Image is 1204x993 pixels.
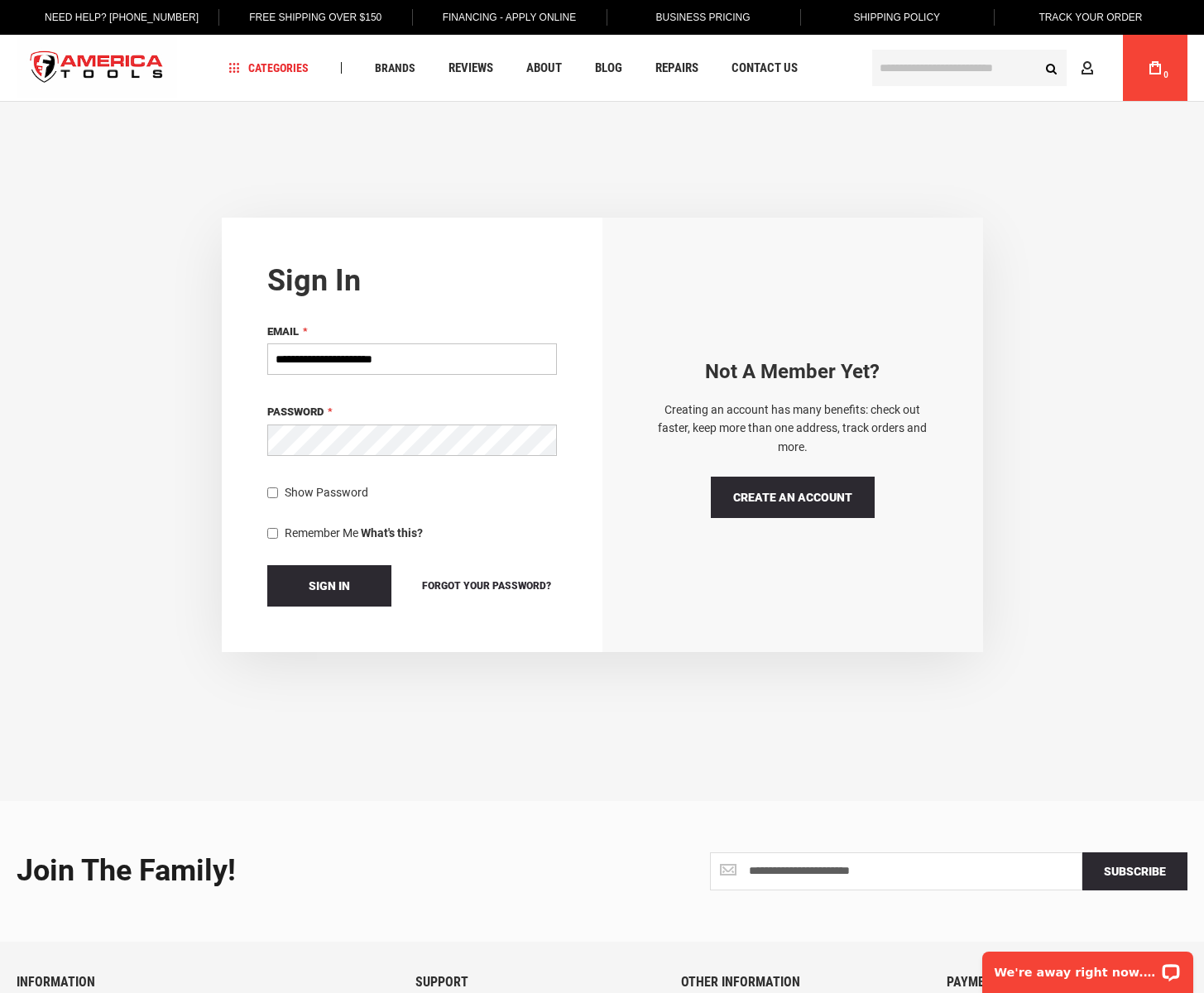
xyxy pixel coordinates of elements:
[705,360,880,383] strong: Not a Member yet?
[681,975,922,990] h6: OTHER INFORMATION
[733,491,852,504] span: Create an Account
[222,57,316,79] a: Categories
[1035,52,1067,84] button: Search
[17,37,177,99] img: America Tools
[361,526,423,540] strong: What's this?
[267,405,324,418] span: Password
[1163,70,1168,79] span: 0
[449,62,493,74] span: Reviews
[416,577,557,595] a: Forgot Your Password?
[853,12,940,23] span: Shipping Policy
[526,62,562,74] span: About
[309,579,350,592] span: Sign In
[971,941,1204,993] iframe: LiveChat chat widget
[441,57,501,79] a: Reviews
[367,57,423,79] a: Brands
[267,325,299,338] span: Email
[229,62,309,74] span: Categories
[415,975,656,990] h6: SUPPORT
[588,57,630,79] a: Blog
[519,57,569,79] a: About
[648,57,706,79] a: Repairs
[285,526,358,540] span: Remember Me
[732,62,798,74] span: Contact Us
[1139,35,1171,101] a: 0
[648,401,938,456] p: Creating an account has many benefits: check out faster, keep more than one address, track orders...
[267,565,391,607] button: Sign In
[375,62,415,74] span: Brands
[947,975,1187,990] h6: PAYMENT METHODS ACCEPTED
[17,975,391,990] h6: INFORMATION
[17,855,590,888] div: Join the Family!
[1082,852,1187,890] button: Subscribe
[711,477,875,518] a: Create an Account
[595,62,622,74] span: Blog
[17,37,177,99] a: store logo
[655,62,698,74] span: Repairs
[267,263,361,298] strong: Sign in
[724,57,805,79] a: Contact Us
[285,486,368,499] span: Show Password
[1104,865,1166,878] span: Subscribe
[422,580,551,592] span: Forgot Your Password?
